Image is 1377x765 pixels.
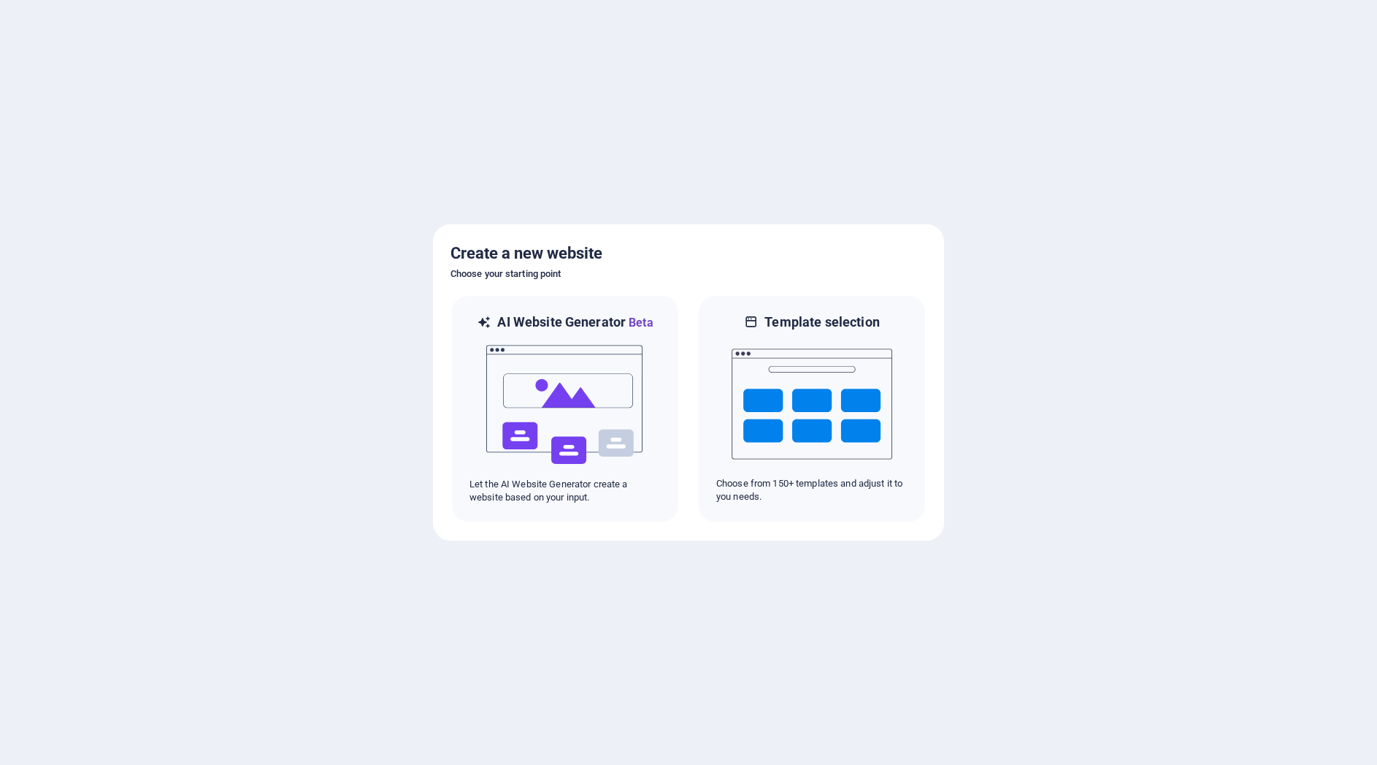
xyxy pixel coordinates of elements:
p: Choose from 150+ templates and adjust it to you needs. [716,477,908,503]
div: AI Website GeneratorBetaaiLet the AI Website Generator create a website based on your input. [450,294,680,523]
span: Beta [626,316,653,330]
div: Template selectionChoose from 150+ templates and adjust it to you needs. [697,294,927,523]
p: Let the AI Website Generator create a website based on your input. [469,478,661,504]
h6: Choose your starting point [450,265,927,283]
h6: AI Website Generator [497,313,653,332]
img: ai [485,332,645,478]
h5: Create a new website [450,242,927,265]
h6: Template selection [764,313,879,331]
